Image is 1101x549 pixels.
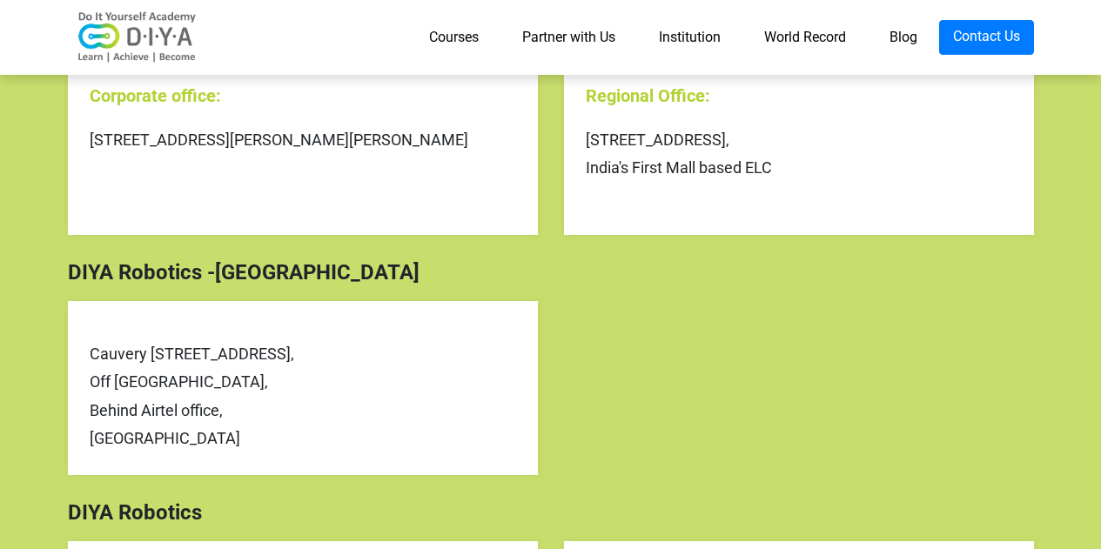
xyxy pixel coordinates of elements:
[500,20,637,55] a: Partner with Us
[637,20,742,55] a: Institution
[90,340,516,453] div: Cauvery [STREET_ADDRESS], Off [GEOGRAPHIC_DATA], Behind Airtel office, [GEOGRAPHIC_DATA]
[55,257,1047,288] div: DIYA Robotics -[GEOGRAPHIC_DATA]
[868,20,939,55] a: Blog
[90,83,516,109] div: Corporate office:
[407,20,500,55] a: Courses
[586,126,1012,183] div: [STREET_ADDRESS], India's First Mall based ELC
[90,126,516,154] div: [STREET_ADDRESS][PERSON_NAME][PERSON_NAME]
[742,20,868,55] a: World Record
[68,11,207,64] img: logo-v2.png
[586,83,1012,109] div: Regional Office:
[939,20,1034,55] a: Contact Us
[55,497,1047,528] div: DIYA Robotics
